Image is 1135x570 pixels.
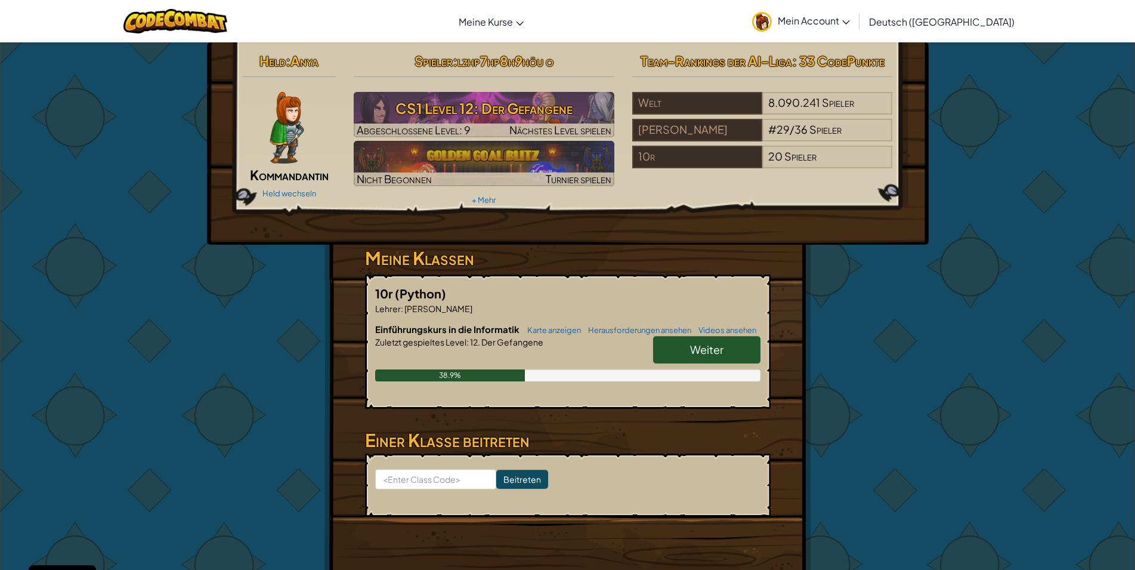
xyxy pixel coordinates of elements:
span: Kommandantin [250,167,329,183]
img: Golden Goal [354,141,614,186]
span: Spieler [809,122,842,136]
span: : [453,53,457,69]
span: Einführungskurs in die Informatik [375,323,521,335]
span: 8.090.241 [768,95,820,109]
span: : 33 CodePunkte [792,53,885,69]
a: Nicht BegonnenTurnier spielen [354,141,614,186]
span: Spieler [822,95,854,109]
span: Nächstes Level spielen [509,123,611,137]
a: Meine Kurse [453,5,530,38]
a: Welt8.090.241Spieler [632,103,893,117]
a: Videos ansehen [692,325,756,335]
img: CS1 Level 12: Der Gefangene [354,92,614,137]
a: Karte anzeigen [521,325,581,335]
a: 10r20Spieler [632,157,893,171]
div: 38.9% [375,369,525,381]
span: : [286,53,290,69]
span: Zuletzt gespieltes Level [375,337,466,347]
span: Lehrer [375,303,401,314]
a: Held wechseln [262,189,316,198]
span: 36 [794,122,808,136]
div: 10r [632,146,762,168]
span: Team-Rankings der AI-Liga [641,53,792,69]
a: + Mehr [472,195,496,205]
h3: CS1 Level 12: Der Gefangene [354,95,614,122]
span: Spieler [784,149,817,163]
div: [PERSON_NAME] [632,119,762,141]
span: Weiter [690,343,723,356]
img: avatar [752,12,772,32]
div: Welt [632,92,762,115]
span: Held [259,53,286,69]
h3: Meine Klassen [365,245,771,272]
img: CodeCombat logo [123,9,228,33]
span: Meine Kurse [459,16,513,28]
a: [PERSON_NAME]#29/36Spieler [632,130,893,144]
input: Beitreten [496,470,548,489]
span: (Python) [395,286,446,301]
span: Nicht Begonnen [357,172,432,186]
span: # [768,122,777,136]
h3: Einer Klasse beitreten [365,427,771,454]
img: captain-pose.png [270,92,304,164]
span: [PERSON_NAME] [403,303,472,314]
span: Spieler [415,53,453,69]
span: 12. [469,337,480,347]
a: Deutsch ([GEOGRAPHIC_DATA]) [863,5,1020,38]
span: Deutsch ([GEOGRAPHIC_DATA]) [869,16,1015,28]
span: : [466,337,469,347]
span: : [401,303,403,314]
span: 29 [777,122,790,136]
span: 20 [768,149,783,163]
a: Nächstes Level spielen [354,92,614,137]
span: Anya [290,53,318,69]
span: 10r [375,286,395,301]
span: Mein Account [778,14,850,27]
span: Turnier spielen [546,172,611,186]
a: Herausforderungen ansehen [582,325,691,335]
span: lzhp7hp8h9höu o [457,53,553,69]
span: Abgeschlossene Level: 9 [357,123,471,137]
span: Der Gefangene [480,337,543,347]
a: Mein Account [746,2,856,40]
span: / [790,122,794,136]
input: <Enter Class Code> [375,469,496,489]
